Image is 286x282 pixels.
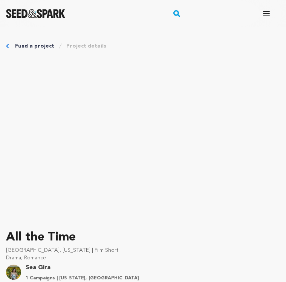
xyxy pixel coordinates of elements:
[6,9,65,18] img: Seed&Spark Logo Dark Mode
[26,275,139,281] p: 1 Campaigns | [US_STATE], [GEOGRAPHIC_DATA]
[66,42,106,50] a: Project details
[26,263,139,272] a: Goto Sea Gira profile
[6,254,280,262] p: Drama, Romance
[15,42,54,50] a: Fund a project
[6,42,280,50] div: Breadcrumb
[6,228,280,247] p: All the Time
[6,265,21,280] img: 6a21cb52b74d6fac.jpg
[6,247,280,254] p: [GEOGRAPHIC_DATA], [US_STATE] | Film Short
[6,9,65,18] a: Seed&Spark Homepage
